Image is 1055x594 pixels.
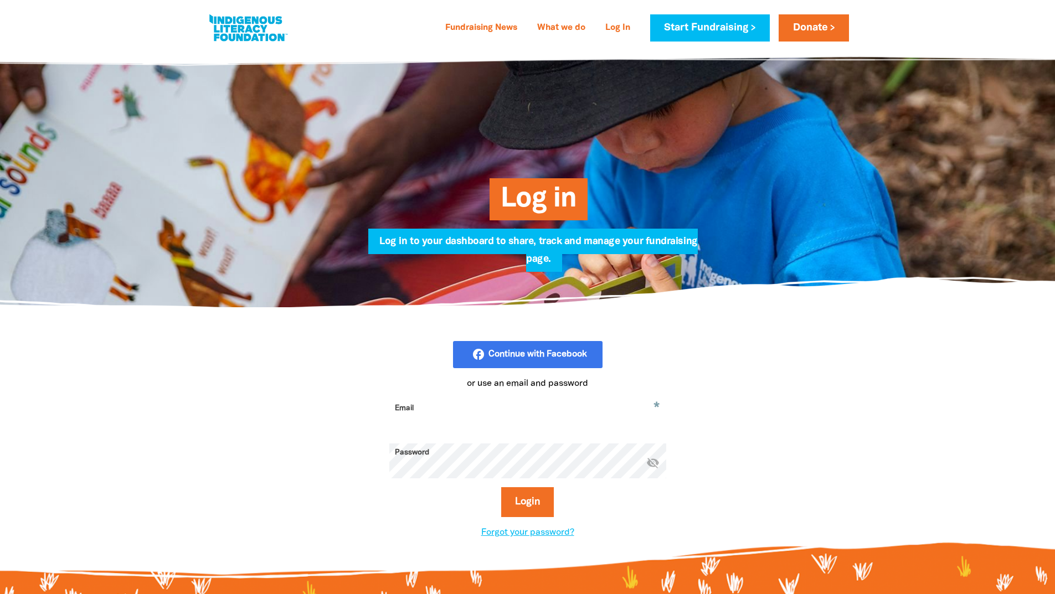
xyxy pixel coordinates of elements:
[531,19,592,37] a: What we do
[481,529,574,536] a: Forgot your password?
[453,341,603,369] button: facebook_rounded Continue with Facebook
[646,456,660,469] i: Hide password
[501,487,554,517] button: Login
[389,377,666,390] p: or use an email and password
[501,187,577,220] span: Log in
[779,14,848,42] a: Donate
[599,19,637,37] a: Log In
[650,14,770,42] a: Start Fundraising
[439,19,524,37] a: Fundraising News
[646,456,660,471] button: visibility_off
[379,237,697,272] span: Log in to your dashboard to share, track and manage your fundraising page.
[472,348,591,361] i: facebook_rounded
